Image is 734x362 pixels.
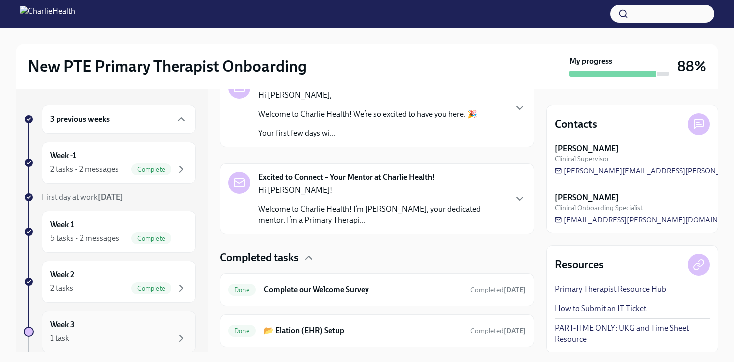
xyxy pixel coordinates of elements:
p: Hi [PERSON_NAME], [258,90,477,101]
a: PART-TIME ONLY: UKG and Time Sheet Resource [555,323,710,345]
p: Hi [PERSON_NAME]! [258,185,506,196]
p: Welcome to Charlie Health! I’m [PERSON_NAME], your dedicated mentor. I’m a Primary Therapi... [258,204,506,226]
strong: [DATE] [504,286,526,294]
strong: [DATE] [98,192,123,202]
img: CharlieHealth [20,6,75,22]
a: Week 22 tasksComplete [24,261,196,303]
span: August 19th, 2025 14:11 [470,326,526,336]
p: Welcome to Charlie Health! We’re so excited to have you here. 🎉 [258,109,477,120]
h2: New PTE Primary Therapist Onboarding [28,56,307,76]
span: Clinical Onboarding Specialist [555,203,643,213]
span: August 19th, 2025 07:56 [470,285,526,295]
span: Clinical Supervisor [555,154,609,164]
span: Completed [470,286,526,294]
span: Done [228,286,256,294]
div: 2 tasks [50,283,73,294]
h6: Week -1 [50,150,76,161]
strong: [DATE] [504,327,526,335]
span: Done [228,327,256,335]
a: Week 15 tasks • 2 messagesComplete [24,211,196,253]
h4: Contacts [555,117,597,132]
span: Complete [131,166,171,173]
a: Primary Therapist Resource Hub [555,284,666,295]
h4: Completed tasks [220,250,299,265]
h6: 3 previous weeks [50,114,110,125]
div: 1 task [50,333,69,344]
h4: Resources [555,257,604,272]
span: First day at work [42,192,123,202]
a: DoneComplete our Welcome SurveyCompleted[DATE] [228,282,526,298]
span: Complete [131,285,171,292]
a: Week 31 task [24,311,196,353]
strong: [PERSON_NAME] [555,192,619,203]
strong: [PERSON_NAME] [555,143,619,154]
a: First day at work[DATE] [24,192,196,203]
h6: Week 2 [50,269,74,280]
h6: Week 1 [50,219,74,230]
span: Completed [470,327,526,335]
h3: 88% [677,57,706,75]
a: Week -12 tasks • 2 messagesComplete [24,142,196,184]
span: Complete [131,235,171,242]
h6: Week 3 [50,319,75,330]
h6: Complete our Welcome Survey [264,284,462,295]
div: 5 tasks • 2 messages [50,233,119,244]
a: Done📂 Elation (EHR) SetupCompleted[DATE] [228,323,526,339]
a: How to Submit an IT Ticket [555,303,646,314]
div: Completed tasks [220,250,534,265]
div: 2 tasks • 2 messages [50,164,119,175]
div: 3 previous weeks [42,105,196,134]
h6: 📂 Elation (EHR) Setup [264,325,462,336]
strong: Excited to Connect – Your Mentor at Charlie Health! [258,172,435,183]
strong: My progress [569,56,612,67]
p: Your first few days wi... [258,128,477,139]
